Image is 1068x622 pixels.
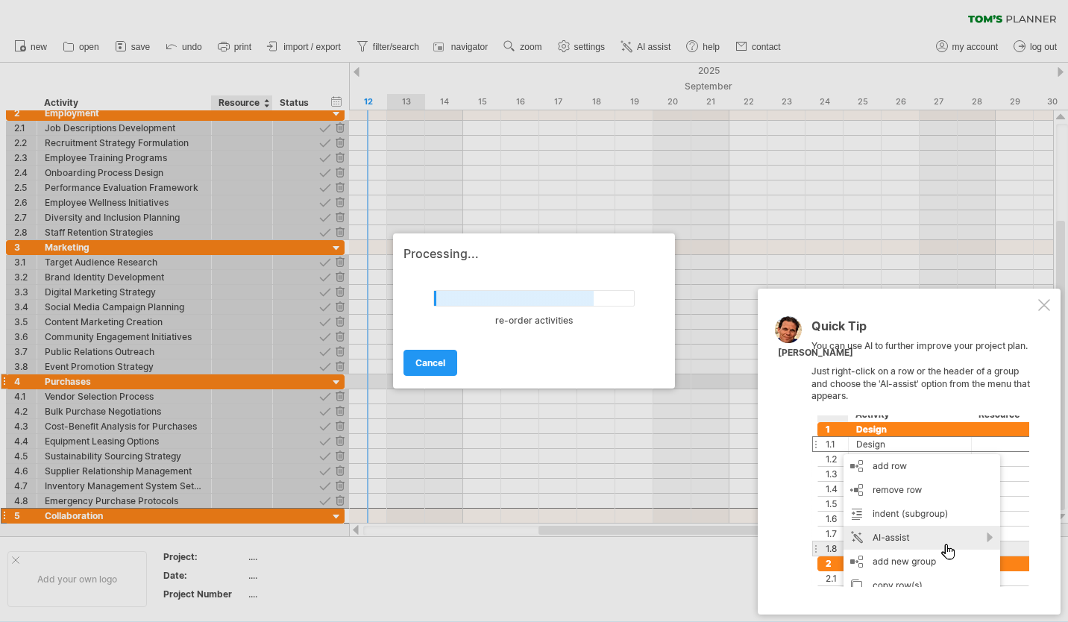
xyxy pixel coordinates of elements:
a: cancel [403,350,457,376]
div: re-order activities [433,314,635,337]
span: cancel [415,357,445,368]
div: You can use AI to further improve your project plan. Just right-click on a row or the header of a... [811,320,1035,587]
div: Processing... [403,247,665,260]
div: [PERSON_NAME] [778,347,853,359]
div: Quick Tip [811,320,1035,340]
